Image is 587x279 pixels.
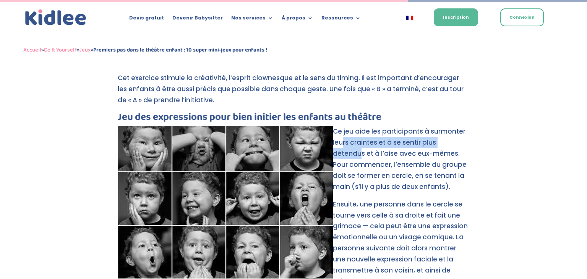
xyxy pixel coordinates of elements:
[23,8,88,27] img: logo_kidlee_bleu
[172,15,223,24] a: Devenir Babysitter
[93,45,267,55] strong: Premiers pas dans le théâtre enfant : 10 super mini-jeux pour enfants !
[23,8,88,27] a: Kidlee Logo
[118,112,469,126] h3: Jeu des expressions pour bien initier les enfants au théâtre
[434,8,478,26] a: Inscription
[23,45,267,55] span: » » »
[23,45,41,55] a: Accueil
[79,45,91,55] a: Jeux
[129,15,164,24] a: Devis gratuit
[282,15,313,24] a: À propos
[44,45,77,55] a: Do It Yourself
[406,16,413,20] img: Français
[231,15,273,24] a: Nos services
[500,8,544,26] a: Connexion
[321,15,361,24] a: Ressources
[118,73,469,112] p: Cet exercice stimule la créativité, l’esprit clownesque et le sens du timing. Il est important d’...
